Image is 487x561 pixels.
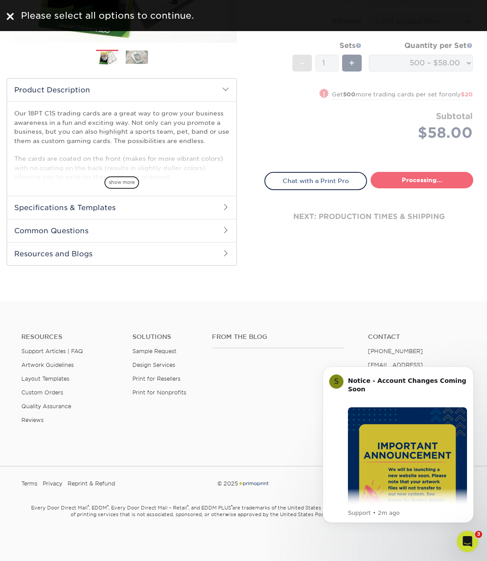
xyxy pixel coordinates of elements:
[7,242,236,265] h2: Resources and Blogs
[457,531,478,552] iframe: Intercom live chat
[68,477,115,490] a: Reprint & Refund
[21,417,44,423] a: Reviews
[368,348,423,354] a: [PHONE_NUMBER]
[7,501,480,540] small: Every Door Direct Mail , EDDM , Every Door Direct Mail – Retail , and EDDM PLUS are trademarks of...
[167,477,319,490] div: © 2025
[238,480,269,487] img: Primoprint
[104,176,139,188] span: show more
[96,50,118,66] img: Trading Cards 01
[264,172,367,190] a: Chat with a Print Pro
[187,504,188,509] sup: ®
[21,348,83,354] a: Support Articles | FAQ
[231,504,232,509] sup: ®
[126,50,148,64] img: Trading Cards 02
[132,375,180,382] a: Print for Resellers
[21,333,119,341] h4: Resources
[309,353,487,537] iframe: Intercom notifications message
[212,333,343,341] h4: From the Blog
[7,13,14,20] img: close
[21,389,63,396] a: Custom Orders
[14,109,229,181] p: Our 18PT C1S trading cards are a great way to grow your business awareness in a fun and exciting ...
[88,504,89,509] sup: ®
[43,477,62,490] a: Privacy
[21,403,71,410] a: Quality Assurance
[107,504,108,509] sup: ®
[132,348,176,354] a: Sample Request
[21,375,69,382] a: Layout Templates
[132,362,175,368] a: Design Services
[371,172,473,188] a: Processing...
[21,10,194,21] span: Please select all options to continue.
[7,79,236,101] h2: Product Description
[132,333,199,341] h4: Solutions
[132,389,186,396] a: Print for Nonprofits
[368,333,466,341] a: Contact
[7,196,236,219] h2: Specifications & Templates
[7,219,236,242] h2: Common Questions
[264,190,473,243] div: next: production times & shipping
[475,531,482,538] span: 3
[21,362,74,368] a: Artwork Guidelines
[21,477,37,490] a: Terms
